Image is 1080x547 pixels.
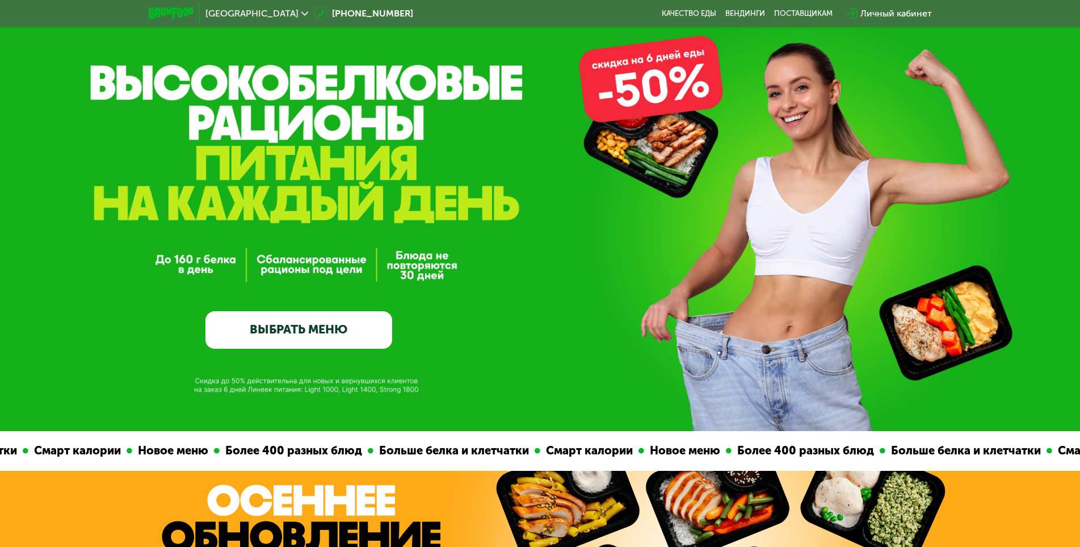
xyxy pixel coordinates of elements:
[215,442,363,460] div: Более 400 разных блюд
[205,311,392,349] a: ВЫБРАТЬ МЕНЮ
[774,9,833,18] div: поставщикам
[726,442,875,460] div: Более 400 разных блюд
[662,9,716,18] a: Качество еды
[880,442,1041,460] div: Больше белка и клетчатки
[23,442,121,460] div: Смарт калории
[368,442,530,460] div: Больше белка и клетчатки
[205,9,299,18] span: [GEOGRAPHIC_DATA]
[127,442,209,460] div: Новое меню
[860,7,932,20] div: Личный кабинет
[314,7,413,20] a: [PHONE_NUMBER]
[639,442,721,460] div: Новое меню
[725,9,765,18] a: Вендинги
[535,442,633,460] div: Смарт калории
